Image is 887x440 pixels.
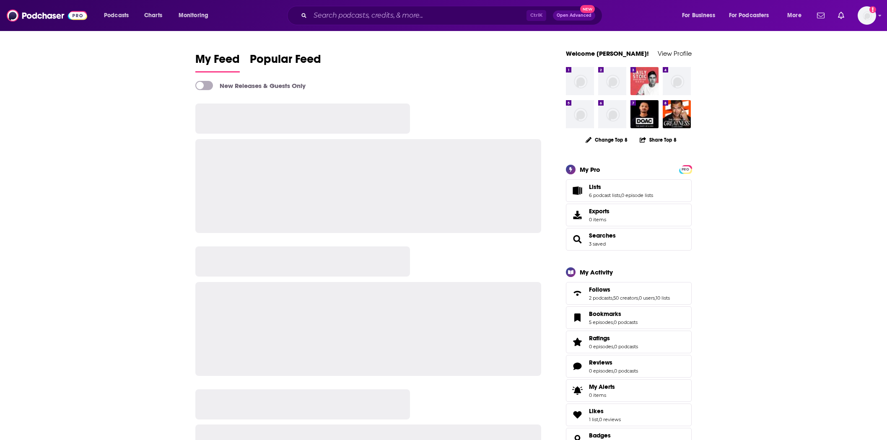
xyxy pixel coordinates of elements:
[589,232,616,239] a: Searches
[569,385,586,396] span: My Alerts
[729,10,769,21] span: For Podcasters
[589,192,620,198] a: 6 podcast lists
[676,9,726,22] button: open menu
[598,67,626,95] img: missing-image.png
[589,183,601,191] span: Lists
[569,336,586,348] a: Ratings
[614,368,638,374] a: 0 podcasts
[566,100,594,128] img: missing-image.png
[295,6,610,25] div: Search podcasts, credits, & more...
[98,9,140,22] button: open menu
[580,5,595,13] span: New
[580,268,613,276] div: My Activity
[569,360,586,372] a: Reviews
[724,9,781,22] button: open menu
[639,295,655,301] a: 0 users
[566,179,692,202] span: Lists
[663,67,691,95] img: missing-image.png
[589,334,610,342] span: Ratings
[195,52,240,71] span: My Feed
[613,368,614,374] span: ,
[195,81,306,90] a: New Releases & Guests Only
[569,409,586,421] a: Likes
[566,228,692,251] span: Searches
[566,67,594,95] img: missing-image.png
[589,383,615,391] span: My Alerts
[598,417,599,422] span: ,
[526,10,546,21] span: Ctrl K
[680,166,690,173] span: PRO
[835,8,848,23] a: Show notifications dropdown
[589,241,606,247] a: 3 saved
[614,319,638,325] a: 0 podcasts
[787,10,801,21] span: More
[781,9,812,22] button: open menu
[144,10,162,21] span: Charts
[589,207,609,215] span: Exports
[566,379,692,402] a: My Alerts
[589,183,653,191] a: Lists
[589,407,621,415] a: Likes
[858,6,876,25] img: User Profile
[581,135,633,145] button: Change Top 8
[566,306,692,329] span: Bookmarks
[569,287,586,299] a: Follows
[638,295,639,301] span: ,
[858,6,876,25] span: Logged in as hmill
[599,417,621,422] a: 0 reviews
[589,295,612,301] a: 2 podcasts
[814,8,828,23] a: Show notifications dropdown
[173,9,219,22] button: open menu
[566,331,692,353] span: Ratings
[250,52,321,72] a: Popular Feed
[680,166,690,172] a: PRO
[858,6,876,25] button: Show profile menu
[566,204,692,226] a: Exports
[569,312,586,324] a: Bookmarks
[663,100,691,128] img: The School of Greatness
[310,9,526,22] input: Search podcasts, credits, & more...
[630,100,659,128] img: The Diary Of A CEO with Steven Bartlett
[553,10,595,21] button: Open AdvancedNew
[620,192,621,198] span: ,
[589,286,670,293] a: Follows
[569,209,586,221] span: Exports
[589,417,598,422] a: 1 list
[613,344,614,349] span: ,
[250,52,321,71] span: Popular Feed
[566,355,692,378] span: Reviews
[589,286,610,293] span: Follows
[621,192,653,198] a: 0 episode lists
[195,52,240,72] a: My Feed
[7,8,87,23] img: Podchaser - Follow, Share and Rate Podcasts
[557,13,591,18] span: Open Advanced
[104,10,129,21] span: Podcasts
[589,344,613,349] a: 0 episodes
[589,310,621,318] span: Bookmarks
[656,295,670,301] a: 10 lists
[598,100,626,128] img: missing-image.png
[139,9,167,22] a: Charts
[569,185,586,197] a: Lists
[639,132,677,148] button: Share Top 8
[566,49,649,57] a: Welcome [PERSON_NAME]!
[566,282,692,305] span: Follows
[589,392,615,398] span: 0 items
[682,10,715,21] span: For Business
[566,404,692,426] span: Likes
[589,310,638,318] a: Bookmarks
[658,49,692,57] a: View Profile
[630,67,659,95] img: The Daily Stoic
[612,295,613,301] span: ,
[179,10,208,21] span: Monitoring
[589,319,613,325] a: 5 episodes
